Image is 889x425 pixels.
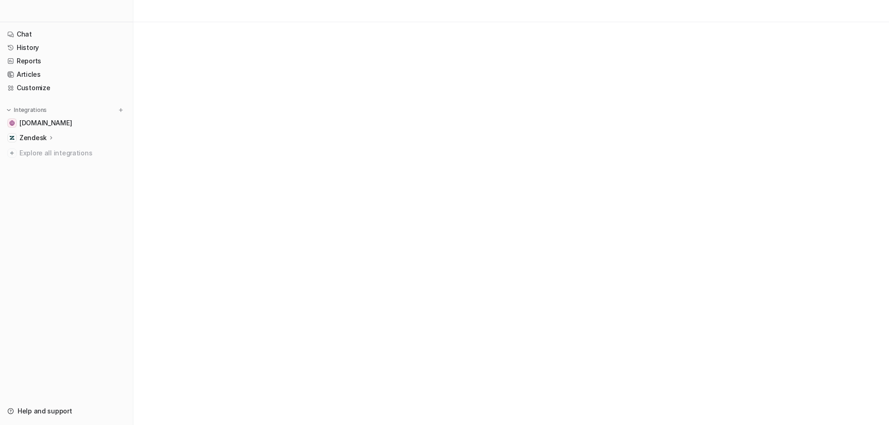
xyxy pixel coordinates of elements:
p: Zendesk [19,133,47,142]
a: Explore all integrations [4,147,129,160]
img: explore all integrations [7,148,17,158]
a: History [4,41,129,54]
a: Articles [4,68,129,81]
img: menu_add.svg [118,107,124,113]
a: oil-stores.gr[DOMAIN_NAME] [4,117,129,129]
img: Zendesk [9,135,15,141]
span: [DOMAIN_NAME] [19,118,72,128]
a: Reports [4,55,129,68]
img: expand menu [6,107,12,113]
img: oil-stores.gr [9,120,15,126]
a: Chat [4,28,129,41]
a: Customize [4,81,129,94]
button: Integrations [4,105,50,115]
p: Integrations [14,106,47,114]
a: Help and support [4,405,129,418]
span: Explore all integrations [19,146,125,160]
